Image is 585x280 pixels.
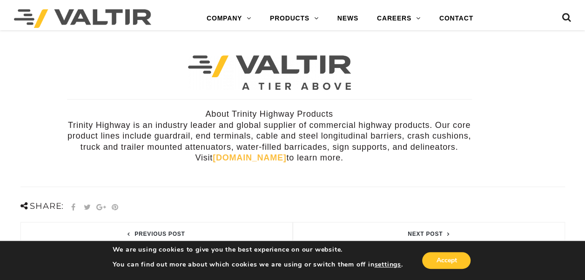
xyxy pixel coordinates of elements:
[374,260,401,269] button: settings
[430,9,483,28] a: CONTACT
[261,9,328,28] a: PRODUCTS
[213,153,286,162] a: [DOMAIN_NAME]
[113,260,403,269] p: You can find out more about which cookies we are using or switch them off in .
[422,252,471,269] button: Accept
[14,9,151,28] img: Valtir
[368,9,430,28] a: CAREERS
[113,246,403,254] p: We are using cookies to give you the best experience on our website.
[197,9,261,28] a: COMPANY
[328,9,368,28] a: NEWS
[21,222,293,246] a: Previous post
[20,201,64,212] span: Share:
[293,222,565,246] a: Next post
[67,109,472,163] p: About Trinity Highway Products Trinity Highway is an industry leader and global supplier of comme...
